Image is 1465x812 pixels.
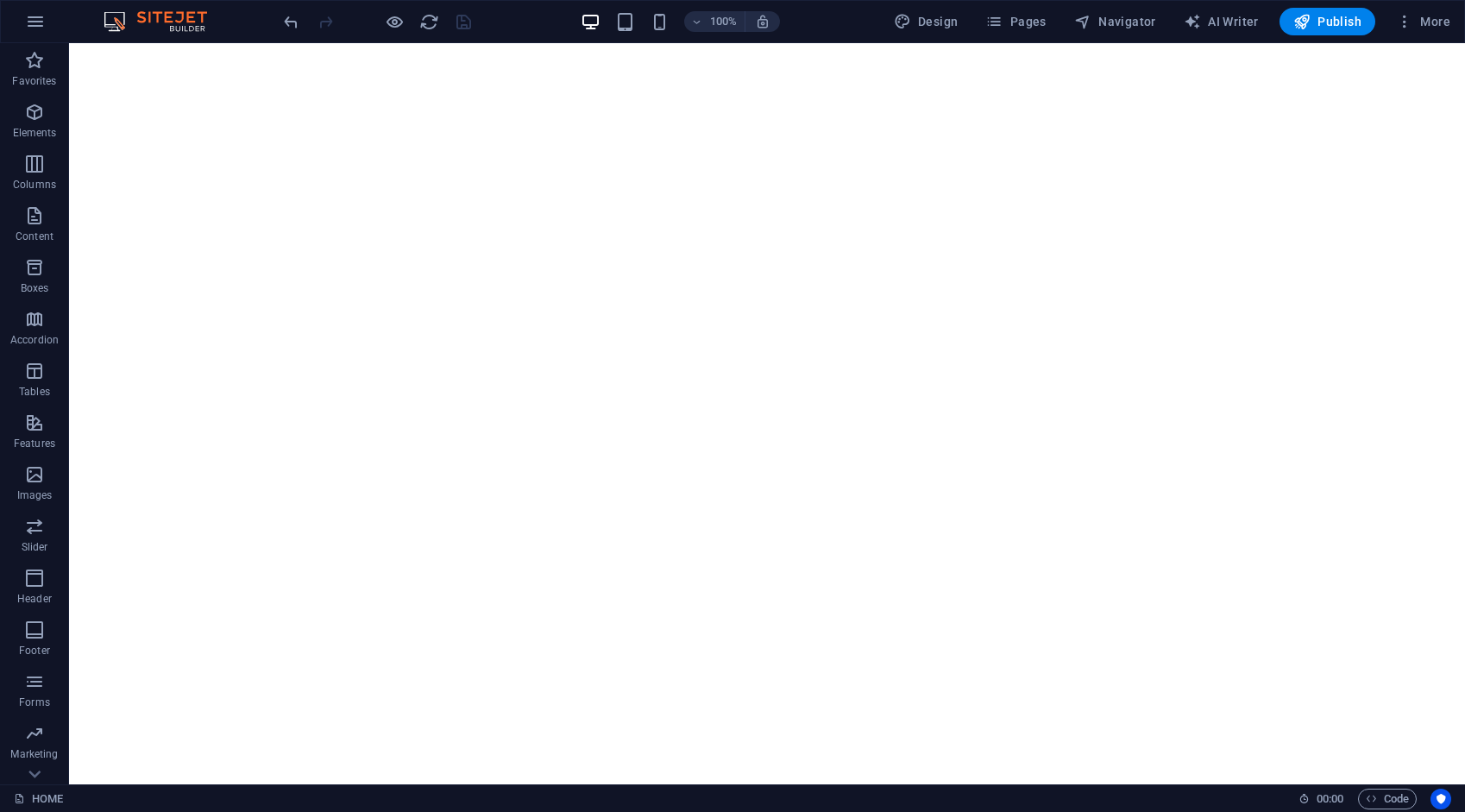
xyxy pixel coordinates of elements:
[19,644,50,658] p: Footer
[22,540,48,554] p: Slider
[887,8,965,35] div: Design (Ctrl+Alt+Y)
[17,488,53,502] p: Images
[13,178,56,192] p: Columns
[10,333,59,347] p: Accordion
[1396,13,1450,30] span: More
[894,13,959,30] span: Design
[13,126,57,140] p: Elements
[280,11,301,32] button: undo
[19,385,50,399] p: Tables
[19,696,50,709] p: Forms
[1317,789,1343,809] span: 00 00
[1067,8,1163,35] button: Navigator
[10,747,58,761] p: Marketing
[384,11,405,32] button: Click here to leave preview mode and continue editing
[1430,789,1451,809] button: Usercentrics
[1329,792,1331,805] span: :
[1389,8,1457,35] button: More
[985,13,1046,30] span: Pages
[1298,789,1344,809] h6: Session time
[755,14,770,29] i: On resize automatically adjust zoom level to fit chosen device.
[1074,13,1156,30] span: Navigator
[1366,789,1409,809] span: Code
[684,11,745,32] button: 100%
[14,437,55,450] p: Features
[978,8,1053,35] button: Pages
[21,281,49,295] p: Boxes
[14,789,63,809] a: Click to cancel selection. Double-click to open Pages
[12,74,56,88] p: Favorites
[17,592,52,606] p: Header
[418,11,439,32] button: reload
[281,12,301,32] i: Undo: Change show arrows (Ctrl+Z)
[99,11,229,32] img: Editor Logo
[1280,8,1375,35] button: Publish
[1177,8,1266,35] button: AI Writer
[710,11,738,32] h6: 100%
[1184,13,1259,30] span: AI Writer
[16,230,53,243] p: Content
[887,8,965,35] button: Design
[419,12,439,32] i: Reload page
[1293,13,1361,30] span: Publish
[1358,789,1417,809] button: Code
